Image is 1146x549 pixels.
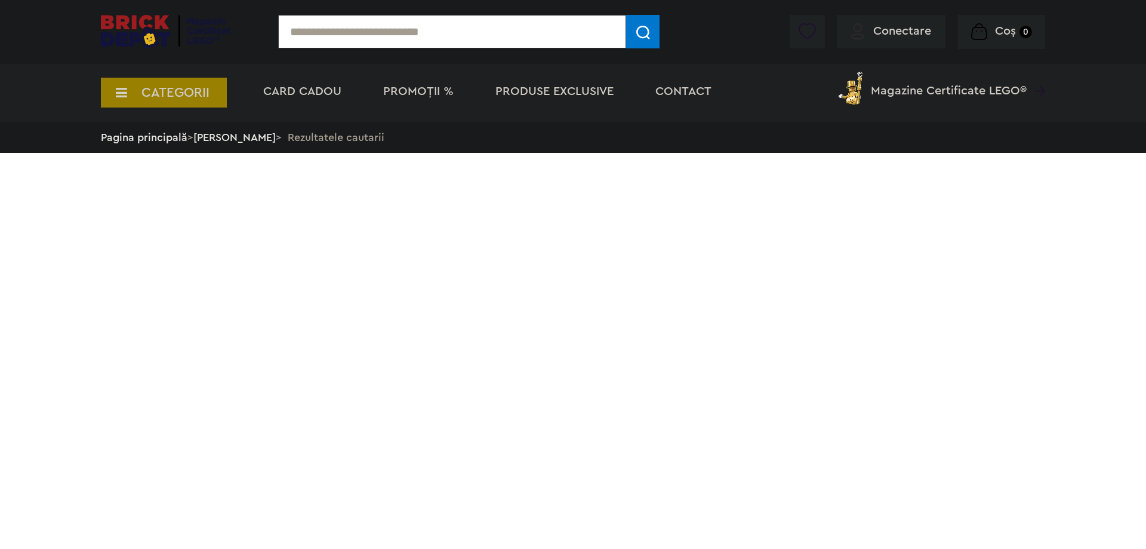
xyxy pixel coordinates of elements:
[383,85,454,97] a: PROMOȚII %
[871,69,1027,97] span: Magazine Certificate LEGO®
[495,85,614,97] a: Produse exclusive
[141,86,210,99] span: CATEGORII
[873,25,931,37] span: Conectare
[101,122,1045,153] div: > > Rezultatele cautarii
[263,85,341,97] a: Card Cadou
[1027,69,1045,81] a: Magazine Certificate LEGO®
[101,132,187,143] a: Pagina principală
[851,25,931,37] a: Conectare
[193,132,276,143] a: [PERSON_NAME]
[995,25,1016,37] span: Coș
[1019,26,1032,38] small: 0
[655,85,711,97] a: Contact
